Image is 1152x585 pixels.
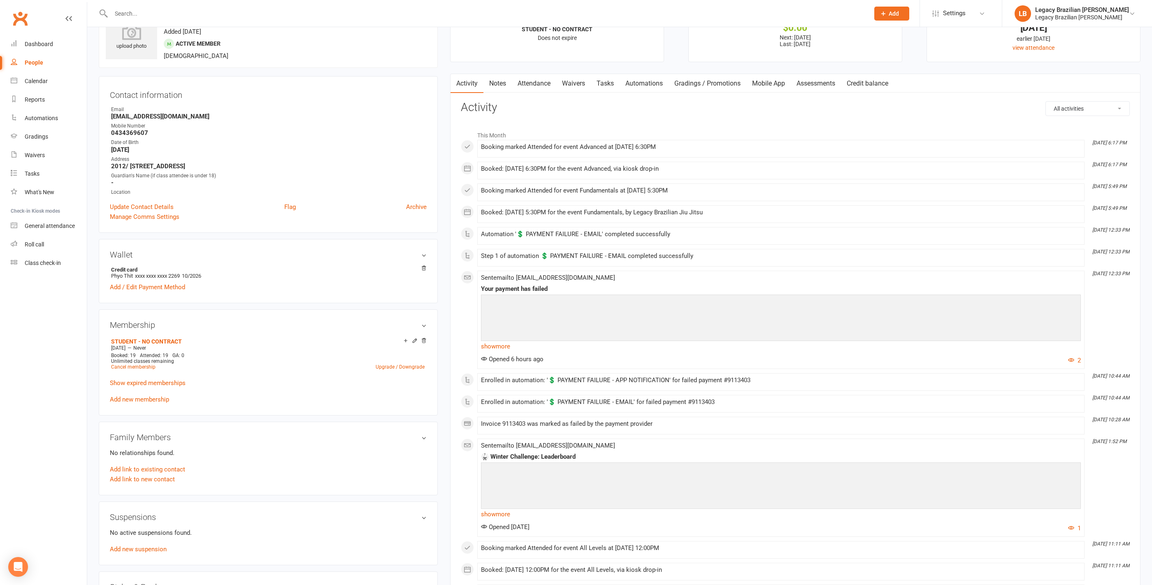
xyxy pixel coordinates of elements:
div: People [25,59,43,66]
div: LB [1015,5,1031,22]
i: [DATE] 10:44 AM [1092,395,1129,401]
a: Manage Comms Settings [110,212,179,222]
div: 🥋 Winter Challenge: Leaderboard [481,453,1081,460]
strong: 2012/ [STREET_ADDRESS] [111,162,427,170]
strong: STUDENT - NO CONTRACT [522,26,592,32]
strong: - [111,179,427,186]
h3: Membership [110,320,427,330]
div: Step 1 of automation 💲 PAYMENT FAILURE - EMAIL completed successfully [481,253,1081,260]
div: Address [111,156,427,163]
h3: Suspensions [110,513,427,522]
i: [DATE] 10:28 AM [1092,417,1129,422]
div: Legacy Brazilian [PERSON_NAME] [1035,14,1129,21]
span: [DATE] [111,345,125,351]
a: People [11,53,87,72]
a: Archive [406,202,427,212]
div: Booked: [DATE] 6:30PM for the event Advanced, via kiosk drop-in [481,165,1081,172]
div: Roll call [25,241,44,248]
div: Tasks [25,170,39,177]
input: Search... [109,8,864,19]
span: GA: 0 [172,353,184,358]
strong: 0434369607 [111,129,427,137]
div: Date of Birth [111,139,427,146]
p: Next: [DATE] Last: [DATE] [696,34,894,47]
div: General attendance [25,223,75,229]
span: Never [133,345,146,351]
a: Tasks [591,74,620,93]
time: Added [DATE] [164,28,201,35]
a: Waivers [11,146,87,165]
i: [DATE] 6:17 PM [1092,162,1126,167]
span: [DEMOGRAPHIC_DATA] [164,52,228,60]
div: Dashboard [25,41,53,47]
div: Reports [25,96,45,103]
a: Tasks [11,165,87,183]
i: [DATE] 6:17 PM [1092,140,1126,146]
div: upload photo [106,23,157,51]
span: Booked: 19 [111,353,136,358]
i: [DATE] 5:49 PM [1092,183,1126,189]
span: Add [889,10,899,17]
a: show more [481,508,1081,520]
li: This Month [461,127,1130,140]
a: view attendance [1013,44,1054,51]
i: [DATE] 11:11 AM [1092,541,1129,547]
div: Open Intercom Messenger [8,557,28,577]
strong: [DATE] [111,146,427,153]
span: Active member [176,40,221,47]
p: No active suspensions found. [110,528,427,538]
button: 1 [1068,523,1081,533]
div: Booking marked Attended for event All Levels at [DATE] 12:00PM [481,545,1081,552]
a: General attendance kiosk mode [11,217,87,235]
a: Clubworx [10,8,30,29]
span: Sent email to [EMAIL_ADDRESS][DOMAIN_NAME] [481,274,615,281]
div: Gradings [25,133,48,140]
a: Flag [284,202,296,212]
div: Calendar [25,78,48,84]
i: [DATE] 10:44 AM [1092,373,1129,379]
a: Waivers [556,74,591,93]
h3: Family Members [110,433,427,442]
div: What's New [25,189,54,195]
a: Show expired memberships [110,379,186,387]
a: Credit balance [841,74,894,93]
a: Add / Edit Payment Method [110,282,185,292]
button: Add [874,7,909,21]
div: [DATE] [934,23,1133,32]
div: Location [111,188,427,196]
a: Gradings [11,128,87,146]
a: Gradings / Promotions [669,74,746,93]
a: Automations [11,109,87,128]
a: Dashboard [11,35,87,53]
strong: [EMAIL_ADDRESS][DOMAIN_NAME] [111,113,427,120]
span: Unlimited classes remaining [111,358,174,364]
a: Automations [620,74,669,93]
div: Booking marked Attended for event Advanced at [DATE] 6:30PM [481,144,1081,151]
a: Attendance [512,74,556,93]
a: show more [481,341,1081,352]
div: Automations [25,115,58,121]
i: [DATE] 12:33 PM [1092,227,1129,233]
a: Notes [483,74,512,93]
div: Booking marked Attended for event Fundamentals at [DATE] 5:30PM [481,187,1081,194]
div: — [109,345,427,351]
div: earlier [DATE] [934,34,1133,43]
span: Does not expire [538,35,577,41]
a: Calendar [11,72,87,91]
button: 2 [1068,355,1081,365]
span: Opened [DATE] [481,523,530,531]
div: Email [111,106,427,114]
a: Add new suspension [110,546,167,553]
a: Add link to new contact [110,474,175,484]
div: Guardian's Name (if class attendee is under 18) [111,172,427,180]
div: Class check-in [25,260,61,266]
h3: Activity [461,101,1130,114]
a: Assessments [791,74,841,93]
span: xxxx xxxx xxxx 2269 [135,273,180,279]
div: Enrolled in automation: '💲 PAYMENT FAILURE - EMAIL' for failed payment #9113403 [481,399,1081,406]
div: Your payment has failed [481,286,1081,292]
div: Automation '💲 PAYMENT FAILURE - EMAIL' completed successfully [481,231,1081,238]
span: Sent email to [EMAIL_ADDRESS][DOMAIN_NAME] [481,442,615,449]
div: Booked: [DATE] 5:30PM for the event Fundamentals, by Legacy Brazilian Jiu Jitsu [481,209,1081,216]
a: Roll call [11,235,87,254]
